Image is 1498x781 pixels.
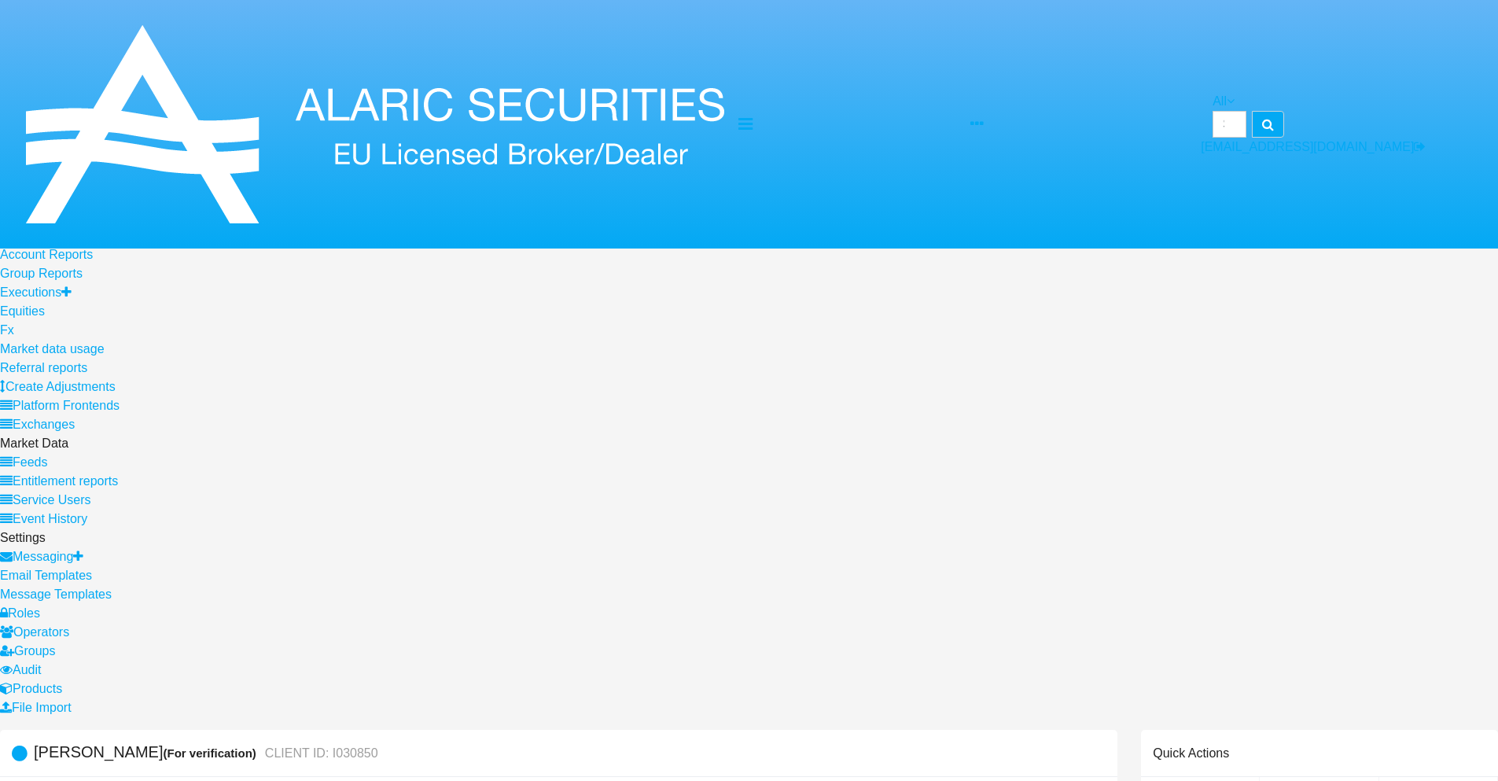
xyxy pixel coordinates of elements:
[163,744,260,762] div: (For verification)
[13,663,41,676] span: Audit
[13,399,120,412] span: Platform Frontends
[13,474,118,488] span: Entitlement reports
[13,625,69,639] span: Operators
[13,512,87,525] span: Event History
[13,6,738,242] img: Logo image
[14,644,55,658] span: Groups
[13,455,47,469] span: Feeds
[1213,94,1235,108] a: All
[1201,140,1414,153] span: [EMAIL_ADDRESS][DOMAIN_NAME]
[6,380,116,393] span: Create Adjustments
[13,493,91,507] span: Service Users
[1213,94,1227,108] span: All
[13,418,75,431] span: Exchanges
[261,747,378,760] small: CLIENT ID: I030850
[8,606,40,620] span: Roles
[1201,140,1426,153] a: [EMAIL_ADDRESS][DOMAIN_NAME]
[12,701,72,714] span: File Import
[34,744,378,762] h5: [PERSON_NAME]
[13,682,62,695] span: Products
[1153,746,1229,761] h6: Quick Actions
[13,550,73,563] span: Messaging
[1213,111,1246,138] input: Search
